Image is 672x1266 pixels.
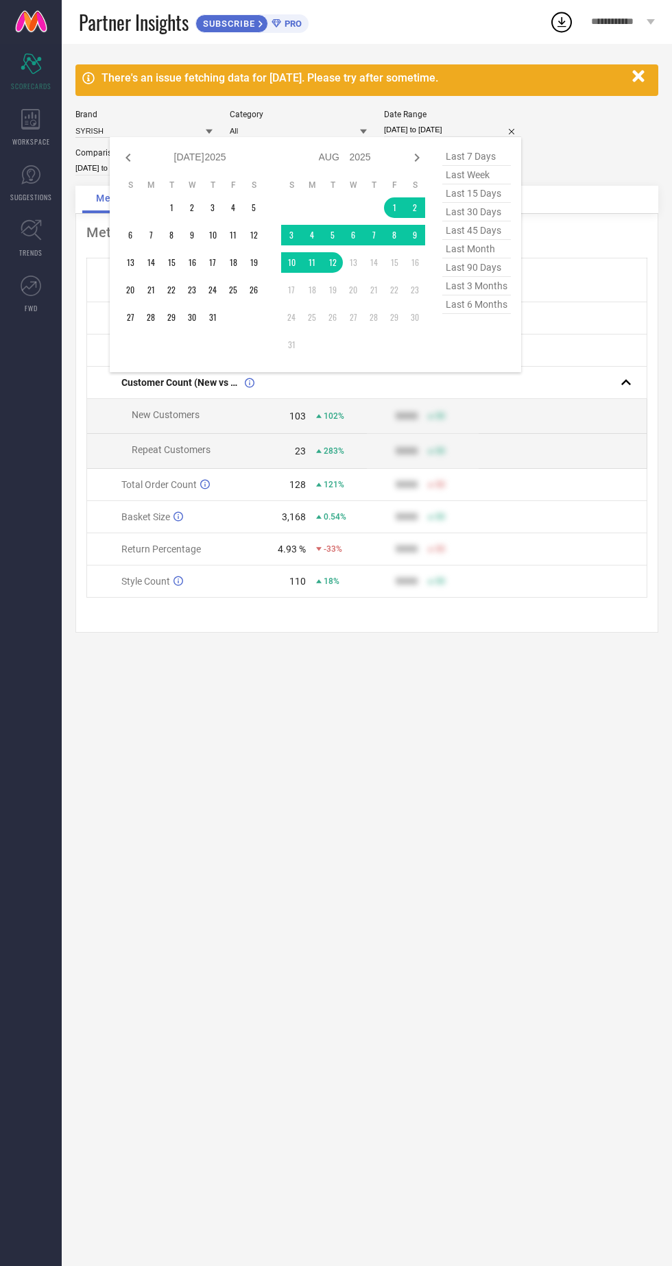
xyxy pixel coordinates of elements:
span: last 6 months [442,295,511,314]
div: 9999 [396,446,418,457]
div: Date Range [384,110,521,119]
td: Thu Jul 10 2025 [202,225,223,245]
div: Brand [75,110,213,119]
td: Tue Jul 15 2025 [161,252,182,273]
td: Tue Jul 01 2025 [161,197,182,218]
td: Tue Jul 08 2025 [161,225,182,245]
td: Wed Aug 20 2025 [343,280,363,300]
th: Thursday [202,180,223,191]
span: 50 [435,480,445,489]
div: Comparison Period [75,148,213,158]
th: Wednesday [343,180,363,191]
td: Mon Jul 21 2025 [141,280,161,300]
td: Thu Jul 17 2025 [202,252,223,273]
td: Sat Jul 05 2025 [243,197,264,218]
td: Thu Jul 31 2025 [202,307,223,328]
span: 0.54% [324,512,346,522]
span: PRO [281,19,302,29]
td: Sat Aug 23 2025 [405,280,425,300]
td: Sun Jul 27 2025 [120,307,141,328]
span: TRENDS [19,247,43,258]
div: 4.93 % [278,544,306,555]
span: 50 [435,576,445,586]
span: Basket Size [121,511,170,522]
span: last 30 days [442,203,511,221]
td: Wed Aug 13 2025 [343,252,363,273]
td: Fri Aug 22 2025 [384,280,405,300]
span: FWD [25,303,38,313]
td: Fri Jul 18 2025 [223,252,243,273]
th: Sunday [120,180,141,191]
td: Wed Jul 09 2025 [182,225,202,245]
td: Fri Aug 29 2025 [384,307,405,328]
th: Friday [384,180,405,191]
td: Sat Aug 16 2025 [405,252,425,273]
th: Tuesday [322,180,343,191]
div: 3,168 [282,511,306,522]
span: Partner Insights [79,8,189,36]
td: Thu Jul 03 2025 [202,197,223,218]
td: Sat Jul 12 2025 [243,225,264,245]
td: Thu Aug 07 2025 [363,225,384,245]
span: 102% [324,411,344,421]
span: 50 [435,544,445,554]
td: Tue Aug 19 2025 [322,280,343,300]
td: Sat Jul 19 2025 [243,252,264,273]
span: 50 [435,446,445,456]
span: last 7 days [442,147,511,166]
span: 50 [435,512,445,522]
td: Tue Aug 12 2025 [322,252,343,273]
a: SUBSCRIBEPRO [195,11,309,33]
td: Thu Aug 14 2025 [363,252,384,273]
td: Fri Aug 08 2025 [384,225,405,245]
span: last 3 months [442,277,511,295]
span: 50 [435,411,445,421]
td: Thu Jul 24 2025 [202,280,223,300]
td: Wed Aug 06 2025 [343,225,363,245]
span: 121% [324,480,344,489]
th: Thursday [363,180,384,191]
div: 9999 [396,511,418,522]
div: 9999 [396,479,418,490]
td: Fri Aug 01 2025 [384,197,405,218]
span: 18% [324,576,339,586]
input: Select date range [384,123,521,137]
td: Fri Jul 04 2025 [223,197,243,218]
th: Monday [302,180,322,191]
span: WORKSPACE [12,136,50,147]
th: Monday [141,180,161,191]
td: Fri Jul 25 2025 [223,280,243,300]
td: Tue Jul 29 2025 [161,307,182,328]
span: Metrics [96,193,134,204]
span: 283% [324,446,344,456]
span: Customer Count (New vs Repeat) [121,377,241,388]
span: SUBSCRIBE [196,19,259,29]
td: Sun Aug 31 2025 [281,334,302,355]
div: 128 [289,479,306,490]
span: New Customers [132,409,200,420]
td: Mon Aug 25 2025 [302,307,322,328]
th: Friday [223,180,243,191]
span: Style Count [121,576,170,587]
input: Select comparison period [75,161,213,175]
td: Sun Aug 24 2025 [281,307,302,328]
td: Wed Jul 16 2025 [182,252,202,273]
span: last 45 days [442,221,511,240]
span: SCORECARDS [11,81,51,91]
td: Fri Jul 11 2025 [223,225,243,245]
td: Sat Aug 30 2025 [405,307,425,328]
div: 9999 [396,544,418,555]
span: last month [442,240,511,258]
td: Mon Jul 07 2025 [141,225,161,245]
th: Saturday [405,180,425,191]
td: Mon Aug 11 2025 [302,252,322,273]
div: 9999 [396,411,418,422]
td: Wed Jul 02 2025 [182,197,202,218]
td: Mon Aug 18 2025 [302,280,322,300]
span: SUGGESTIONS [10,192,52,202]
td: Sun Aug 17 2025 [281,280,302,300]
div: 9999 [396,576,418,587]
div: Next month [409,149,425,166]
span: Repeat Customers [132,444,211,455]
td: Sun Jul 06 2025 [120,225,141,245]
